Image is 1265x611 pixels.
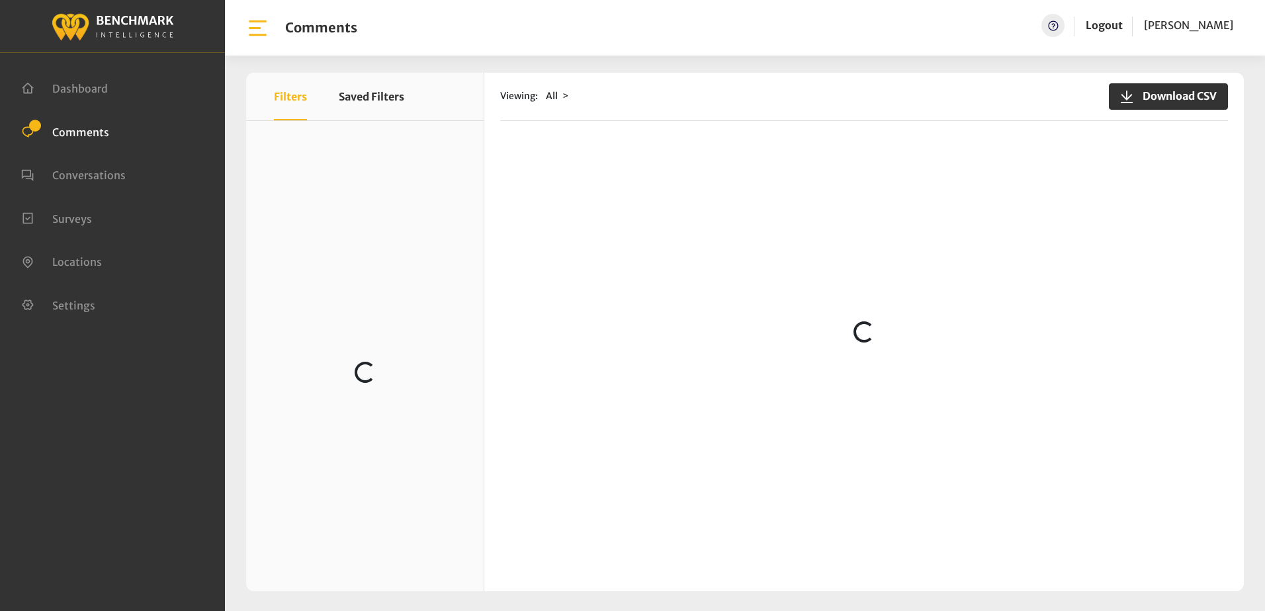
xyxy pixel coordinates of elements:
span: Settings [52,298,95,311]
img: bar [246,17,269,40]
a: Settings [21,298,95,311]
span: Comments [52,125,109,138]
span: All [546,90,558,102]
a: Logout [1086,14,1123,37]
a: Dashboard [21,81,108,94]
span: Locations [52,255,102,268]
span: Viewing: [500,89,538,103]
span: Dashboard [52,82,108,95]
h1: Comments [285,20,357,36]
a: [PERSON_NAME] [1144,14,1233,37]
span: [PERSON_NAME] [1144,19,1233,32]
span: Conversations [52,169,126,182]
a: Surveys [21,211,92,224]
a: Conversations [21,167,126,181]
a: Comments [21,124,109,138]
button: Download CSV [1109,83,1228,110]
span: Download CSV [1135,88,1217,104]
img: benchmark [51,10,174,42]
button: Saved Filters [339,73,404,120]
a: Logout [1086,19,1123,32]
button: Filters [274,73,307,120]
span: Surveys [52,212,92,225]
a: Locations [21,254,102,267]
